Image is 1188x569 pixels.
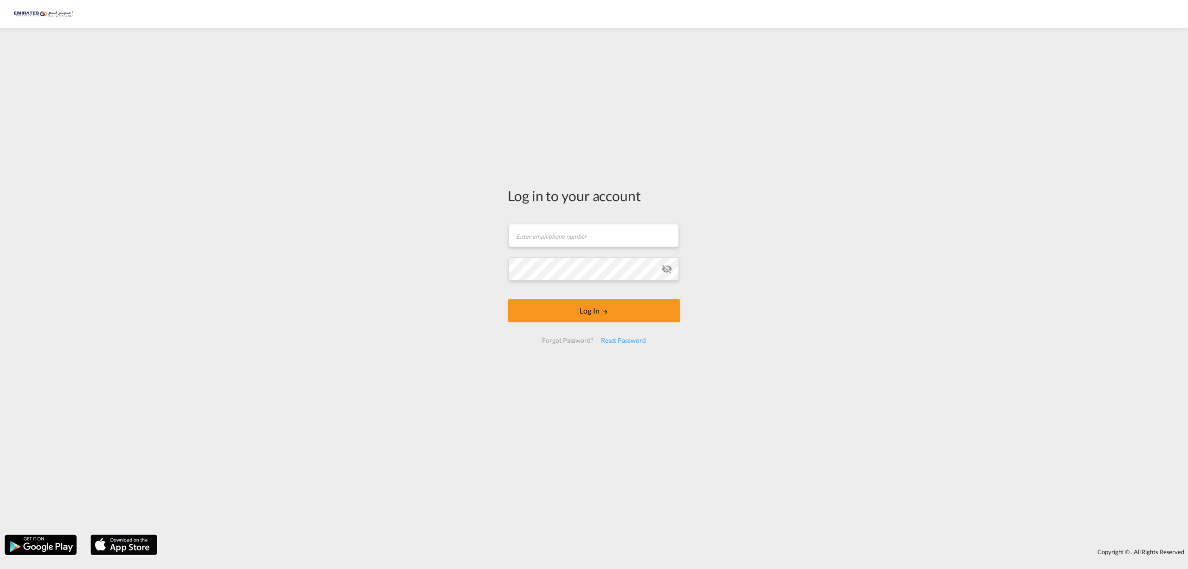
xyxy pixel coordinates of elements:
input: Enter email/phone number [509,224,679,247]
div: Reset Password [597,332,650,349]
img: apple.png [90,534,158,556]
div: Log in to your account [508,186,680,205]
img: google.png [4,534,77,556]
div: Copyright © . All Rights Reserved [162,544,1188,560]
md-icon: icon-eye-off [661,263,672,275]
button: LOGIN [508,299,680,322]
img: c67187802a5a11ec94275b5db69a26e6.png [14,4,77,25]
div: Forgot Password? [538,332,597,349]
